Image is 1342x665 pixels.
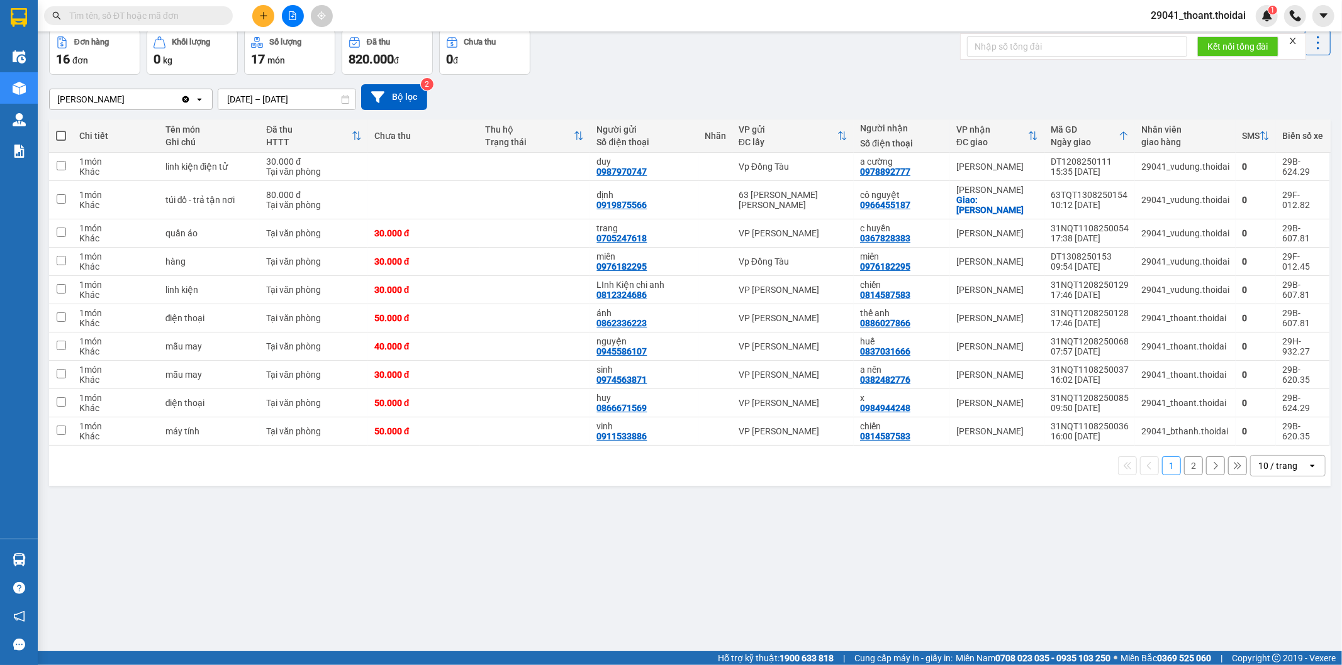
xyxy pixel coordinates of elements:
div: 29041_bthanh.thoidai [1141,426,1229,436]
div: 29B-607.81 [1282,223,1323,243]
div: 0866671569 [596,403,647,413]
div: 29B-624.29 [1282,157,1323,177]
div: 29B-624.29 [1282,393,1323,413]
div: linh kiện điện tử [165,162,254,172]
span: 17 [251,52,265,67]
img: warehouse-icon [13,82,26,95]
svg: open [1307,461,1317,471]
div: 1 món [79,308,153,318]
div: 29041_vudung.thoidai [1141,195,1229,205]
div: VP [PERSON_NAME] [739,313,847,323]
div: 29041_thoant.thoidai [1141,341,1229,351]
div: 09:50 [DATE] [1051,403,1129,413]
button: Khối lượng0kg [147,30,238,75]
div: 1 món [79,421,153,431]
img: solution-icon [13,145,26,158]
div: ánh [596,308,691,318]
th: Toggle SortBy [1236,119,1276,153]
div: 0382482776 [860,375,910,385]
div: 0814587583 [860,290,910,300]
div: máy tính [165,426,254,436]
div: 31NQT1208250085 [1051,393,1129,403]
div: Đơn hàng [74,38,109,47]
div: 30.000 đ [374,256,473,267]
div: 0978892777 [860,167,910,177]
div: túi đồ - trả tận nơi [165,195,254,205]
div: 50.000 đ [374,313,473,323]
div: 29H-932.27 [1282,336,1323,356]
div: [PERSON_NAME] [956,228,1038,238]
div: 10:12 [DATE] [1051,200,1129,210]
div: 1 món [79,365,153,375]
div: chiến [860,280,944,290]
span: caret-down [1318,10,1329,21]
img: warehouse-icon [13,50,26,63]
div: 29041_vudung.thoidai [1141,285,1229,295]
div: 17:46 [DATE] [1051,290,1129,300]
div: 80.000 đ [266,190,361,200]
input: Nhập số tổng đài [967,36,1187,57]
div: duy [596,157,691,167]
div: 30.000 đ [374,228,473,238]
div: 50.000 đ [374,398,473,408]
div: 16:02 [DATE] [1051,375,1129,385]
span: plus [259,11,268,20]
div: Chi tiết [79,131,153,141]
div: Số điện thoại [596,137,691,147]
div: 30.000 đ [374,285,473,295]
div: 0 [1242,341,1270,351]
div: 0 [1242,398,1270,408]
div: 0367828383 [860,233,910,243]
div: 31NQT1208250068 [1051,336,1129,346]
div: Khác [79,318,153,328]
div: 1 món [79,280,153,290]
div: a nên [860,365,944,375]
div: Khác [79,233,153,243]
div: [PERSON_NAME] [956,341,1038,351]
span: copyright [1272,654,1281,662]
div: 29041_vudung.thoidai [1141,256,1229,267]
span: file-add [288,11,297,20]
div: nguyện [596,336,691,346]
div: 63 [PERSON_NAME] [PERSON_NAME] [739,190,847,210]
div: Trạng thái [486,137,574,147]
div: 29F-012.82 [1282,190,1323,210]
div: 0705247618 [596,233,647,243]
div: Đã thu [266,124,351,135]
span: Miền Bắc [1121,651,1211,665]
button: Kết nối tổng đài [1197,36,1278,57]
div: huy [596,393,691,403]
div: 0945586107 [596,346,647,356]
button: plus [252,5,274,27]
div: 17:46 [DATE] [1051,318,1129,328]
span: notification [13,610,25,622]
div: 63TQT1308250154 [1051,190,1129,200]
div: 30.000 đ [374,370,473,380]
div: [PERSON_NAME] [956,398,1038,408]
img: icon-new-feature [1261,10,1273,21]
div: chiến [860,421,944,431]
div: 0966455187 [860,200,910,210]
div: Chưa thu [374,131,473,141]
div: 16:00 [DATE] [1051,431,1129,441]
button: Số lượng17món [244,30,335,75]
div: 0 [1242,285,1270,295]
div: VP [PERSON_NAME] [739,285,847,295]
span: aim [317,11,326,20]
div: 0976182295 [860,261,910,272]
th: Toggle SortBy [950,119,1044,153]
div: Đã thu [367,38,390,47]
div: VP nhận [956,124,1028,135]
th: Toggle SortBy [1044,119,1135,153]
div: 50.000 đ [374,426,473,436]
div: linh kiện [165,285,254,295]
div: 29F-012.45 [1282,251,1323,272]
div: Tại văn phòng [266,228,361,238]
span: 0 [154,52,160,67]
div: 0886027866 [860,318,910,328]
div: 29041_thoant.thoidai [1141,313,1229,323]
div: Tại văn phòng [266,167,361,177]
div: VP [PERSON_NAME] [739,370,847,380]
div: mẫu may [165,341,254,351]
span: Miền Nam [956,651,1110,665]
